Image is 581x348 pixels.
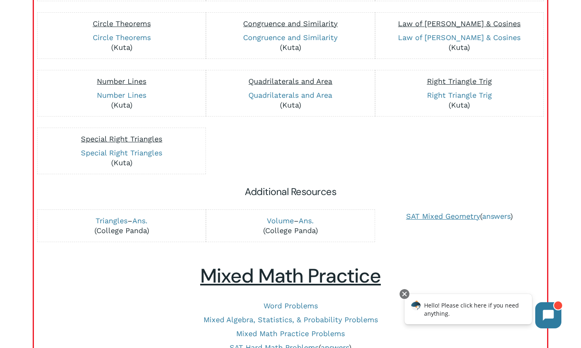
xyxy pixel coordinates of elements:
[264,301,318,310] a: Word Problems
[93,33,151,42] a: Circle Theorems
[248,91,332,99] a: Quadrilaterals and Area
[42,148,201,168] p: (Kuta)
[299,216,314,225] a: Ans.
[380,33,539,52] p: (Kuta)
[210,216,370,236] p: – (College Panda)
[97,91,146,99] a: Number Lines
[243,33,337,42] a: Congruence and Similarity
[96,216,127,225] a: Triangles
[396,287,570,337] iframe: Chatbot
[210,90,370,110] p: (Kuta)
[42,33,201,52] p: (Kuta)
[398,19,521,28] span: Law of [PERSON_NAME] & Cosines
[203,315,378,324] a: Mixed Algebra, Statistics, & Probability Problems
[482,212,510,220] a: answers
[267,216,294,225] a: Volume
[248,77,332,85] span: Quadrilaterals and Area
[243,19,337,28] span: Congruence and Similarity
[93,19,151,28] span: Circle Theorems
[380,90,539,110] p: (Kuta)
[398,33,521,42] a: Law of [PERSON_NAME] & Cosines
[427,77,492,85] span: Right Triangle Trig
[406,212,480,220] a: SAT Mixed Geometry
[380,211,539,221] p: ( )
[81,148,162,157] a: Special Right Triangles
[81,135,162,143] span: Special Right Triangles
[427,91,492,99] a: Right Triangle Trig
[42,90,201,110] p: (Kuta)
[42,216,201,236] p: – (College Panda)
[200,263,381,289] u: Mixed Math Practice
[210,33,370,52] p: (Kuta)
[236,329,345,338] a: Mixed Math Practice Problems
[97,77,146,85] span: Number Lines
[42,185,539,198] h5: Additional Resources
[132,216,147,225] a: Ans.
